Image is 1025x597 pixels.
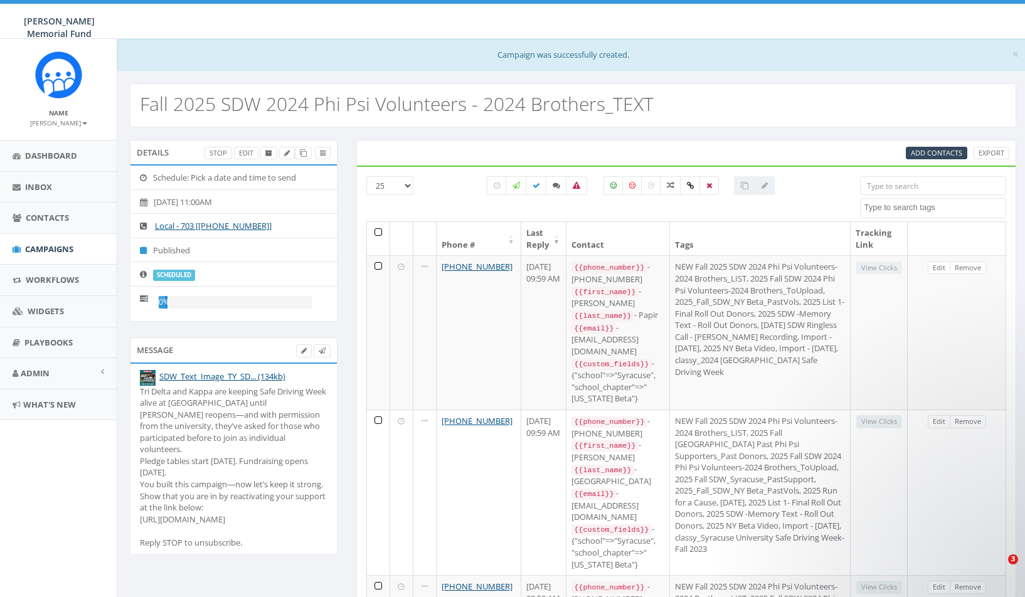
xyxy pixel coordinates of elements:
[571,323,616,334] code: {{email}}
[140,93,654,114] h2: Fall 2025 SDW 2024 Phi Psi Volunteers - 2024 Brothers_TEXT
[140,246,153,255] i: Published
[911,148,962,157] span: Add Contacts
[603,176,624,195] label: Positive
[906,147,967,160] a: Add Contacts
[546,176,567,195] label: Replied
[140,386,327,549] div: Tri Delta and Kappa are keeping Safe Driving Week alive at [GEOGRAPHIC_DATA] until [PERSON_NAME] ...
[130,189,337,214] li: [DATE] 11:00AM
[950,262,986,275] a: Remove
[860,176,1006,195] input: Type to search
[30,119,87,127] small: [PERSON_NAME]
[521,222,567,255] th: Last Reply: activate to sort column ascending
[319,346,326,355] span: Send Test Message
[442,415,512,426] a: [PHONE_NUMBER]
[571,310,634,322] code: {{last_name}}
[928,581,950,594] a: Edit
[571,487,664,523] div: - [EMAIL_ADDRESS][DOMAIN_NAME]
[25,181,52,193] span: Inbox
[571,262,647,273] code: {{phone_number}}
[30,117,87,128] a: [PERSON_NAME]
[159,371,285,382] a: SDW_Text_Image_TY_SD... (134kb)
[622,176,642,195] label: Negative
[442,261,512,272] a: [PHONE_NUMBER]
[699,176,719,195] label: Removed
[25,150,77,161] span: Dashboard
[571,416,647,428] code: {{phone_number}}
[670,409,851,575] td: NEW Fall 2025 SDW 2024 Phi Psi Volunteers-2024 Brothers_LIST, 2025 Fall [GEOGRAPHIC_DATA] Past Ph...
[1012,45,1019,63] span: ×
[670,255,851,409] td: NEW Fall 2025 SDW 2024 Phi Psi Volunteers-2024 Brothers_LIST, 2025 Fall SDW 2024 Phi Psi Voluntee...
[130,140,337,165] div: Details
[571,359,651,370] code: {{custom_fields}}
[928,415,950,428] a: Edit
[571,322,664,357] div: - [EMAIL_ADDRESS][DOMAIN_NAME]
[1012,48,1019,61] button: Close
[521,409,567,575] td: [DATE] 09:59 AM
[487,176,507,195] label: Pending
[49,108,68,117] small: Name
[660,176,681,195] label: Mixed
[670,222,851,255] th: Tags
[950,581,986,594] a: Remove
[571,261,664,285] div: - [PHONE_NUMBER]
[300,148,307,157] span: Clone Campaign
[24,15,95,40] span: [PERSON_NAME] Memorial Fund
[950,415,986,428] a: Remove
[25,243,73,255] span: Campaigns
[571,489,616,500] code: {{email}}
[23,399,76,410] span: What's New
[571,439,664,463] div: - [PERSON_NAME]
[571,524,651,536] code: {{custom_fields}}
[974,147,1009,160] a: Export
[571,357,664,404] div: - {"school"=>"Syracuse", "school_chapter"=>"[US_STATE] Beta"}
[159,296,167,309] div: 0%
[284,148,290,157] span: Edit Campaign Title
[301,346,307,355] span: Edit Campaign Body
[155,220,272,231] a: Local - 703 [[PHONE_NUMBER]]
[571,309,664,322] div: - Papir
[521,255,567,409] td: [DATE] 09:59 AM
[571,415,664,439] div: - [PHONE_NUMBER]
[265,148,272,157] span: Archive Campaign
[571,465,634,476] code: {{last_name}}
[437,222,521,255] th: Phone #: activate to sort column ascending
[506,176,527,195] label: Sending
[571,582,647,593] code: {{phone_number}}
[442,581,512,592] a: [PHONE_NUMBER]
[21,367,50,379] span: Admin
[140,174,153,182] i: Schedule: Pick a date and time to send
[851,222,908,255] th: Tracking Link
[26,274,79,285] span: Workflows
[641,176,661,195] label: Neutral
[911,148,962,157] span: CSV files only
[571,285,664,309] div: - [PERSON_NAME]
[24,337,73,348] span: Playbooks
[130,166,337,190] li: Schedule: Pick a date and time to send
[28,305,64,317] span: Widgets
[153,270,195,281] label: scheduled
[571,523,664,570] div: - {"school"=>"Syracuse", "school_chapter"=>"[US_STATE] Beta"}
[928,262,950,275] a: Edit
[566,222,670,255] th: Contact
[204,147,232,160] a: Stop
[982,554,1012,584] iframe: Intercom live chat
[680,176,701,195] label: Link Clicked
[1008,554,1018,564] span: 3
[26,212,69,223] span: Contacts
[35,51,82,98] img: Rally_Corp_Icon.png
[130,238,337,263] li: Published
[234,147,258,160] a: Edit
[566,176,587,195] label: Bounced
[130,337,337,362] div: Message
[571,287,638,298] code: {{first_name}}
[320,148,326,157] span: View Campaign Delivery Statistics
[571,440,638,452] code: {{first_name}}
[571,463,664,487] div: - [GEOGRAPHIC_DATA]
[526,176,547,195] label: Delivered
[864,202,1006,213] textarea: Search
